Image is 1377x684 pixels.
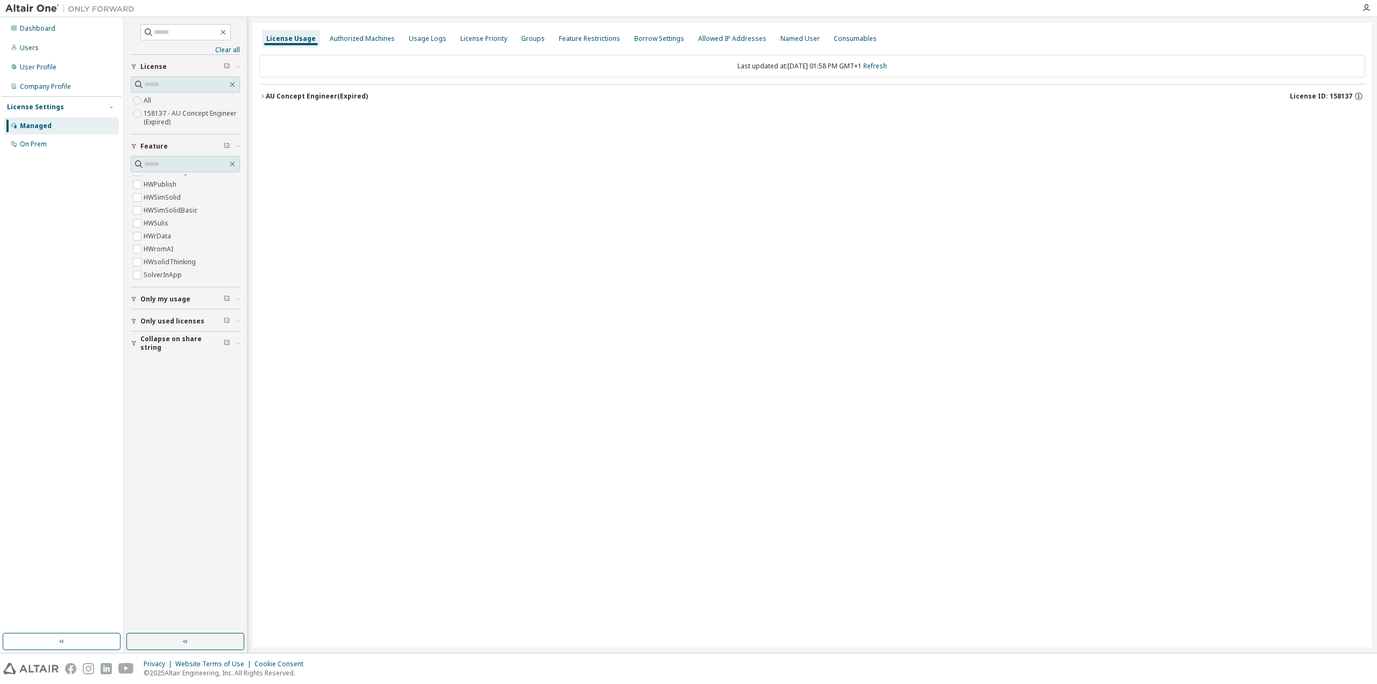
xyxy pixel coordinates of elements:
div: Privacy [144,660,175,668]
label: HWrData [144,230,173,243]
div: Borrow Settings [634,34,684,43]
div: License Settings [7,103,64,111]
div: AU Concept Engineer (Expired) [266,92,368,101]
p: © 2025 Altair Engineering, Inc. All Rights Reserved. [144,668,310,678]
label: HWPublish [144,178,179,191]
img: instagram.svg [83,663,94,674]
button: Collapse on share string [131,332,240,355]
div: Cookie Consent [254,660,310,668]
div: Users [20,44,39,52]
span: Only my usage [140,295,190,304]
div: On Prem [20,140,47,149]
span: License ID: 158137 [1290,92,1352,101]
span: Clear filter [224,142,230,151]
div: Website Terms of Use [175,660,254,668]
span: Clear filter [224,62,230,71]
span: License [140,62,167,71]
button: Feature [131,135,240,158]
label: HWsolidThinking [144,256,198,269]
button: Only used licenses [131,309,240,333]
label: All [144,94,153,107]
div: Groups [521,34,545,43]
button: License [131,55,240,79]
div: Authorized Machines [330,34,395,43]
span: Clear filter [224,339,230,348]
img: facebook.svg [65,663,76,674]
span: Feature [140,142,168,151]
span: Clear filter [224,317,230,326]
label: HWromAI [144,243,175,256]
label: HWSimSolidBasic [144,204,200,217]
a: Refresh [863,61,887,70]
div: User Profile [20,63,56,72]
img: linkedin.svg [101,663,112,674]
span: Only used licenses [140,317,204,326]
a: Clear all [131,46,240,54]
div: Dashboard [20,24,55,33]
div: Last updated at: [DATE] 01:58 PM GMT+1 [259,55,1365,77]
label: HWSulis [144,217,171,230]
div: License Usage [266,34,316,43]
img: altair_logo.svg [3,663,59,674]
span: Collapse on share string [140,335,224,352]
button: AU Concept Engineer(Expired)License ID: 158137 [259,84,1365,108]
div: License Priority [460,34,507,43]
div: Named User [780,34,820,43]
label: SolverInApp [144,269,184,281]
label: 158137 - AU Concept Engineer (Expired) [144,107,240,129]
div: Feature Restrictions [559,34,620,43]
div: Allowed IP Addresses [698,34,766,43]
label: HWSimSolid [144,191,183,204]
div: Usage Logs [409,34,446,43]
img: youtube.svg [118,663,134,674]
span: Clear filter [224,295,230,304]
div: Managed [20,122,52,130]
img: Altair One [5,3,140,14]
button: Only my usage [131,287,240,311]
div: Company Profile [20,82,71,91]
div: Consumables [834,34,877,43]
